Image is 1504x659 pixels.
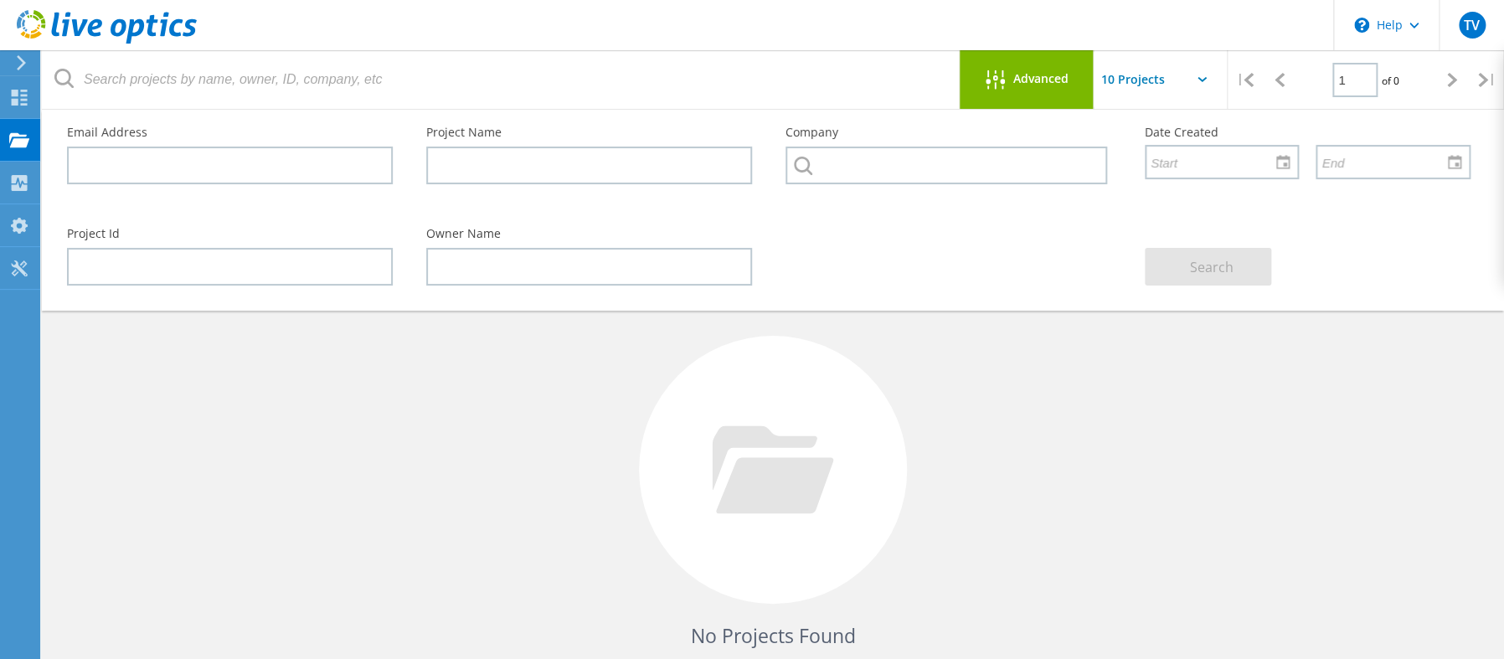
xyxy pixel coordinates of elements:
[785,126,1111,138] label: Company
[1189,258,1233,276] span: Search
[1317,146,1456,178] input: End
[1228,50,1262,110] div: |
[42,50,961,109] input: Search projects by name, owner, ID, company, etc
[426,126,752,138] label: Project Name
[17,35,197,47] a: Live Optics Dashboard
[67,228,393,239] label: Project Id
[1382,74,1399,88] span: of 0
[1464,18,1480,32] span: TV
[75,622,1471,650] h4: No Projects Found
[426,228,752,239] label: Owner Name
[1146,146,1285,178] input: Start
[1354,18,1369,33] svg: \n
[1145,248,1271,286] button: Search
[1470,50,1504,110] div: |
[1013,73,1069,85] span: Advanced
[1145,126,1471,138] label: Date Created
[67,126,393,138] label: Email Address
